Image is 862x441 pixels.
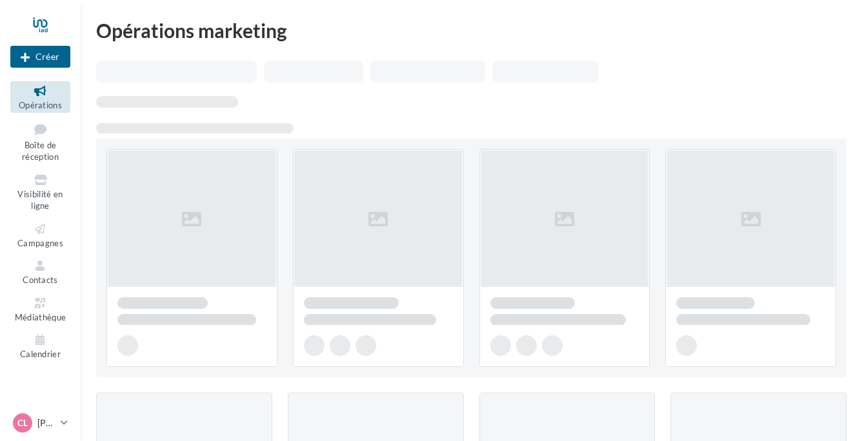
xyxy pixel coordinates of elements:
a: Visibilité en ligne [10,170,70,214]
span: Visibilité en ligne [17,189,63,211]
a: Campagnes [10,219,70,251]
span: Médiathèque [15,312,66,322]
span: CL [17,416,28,429]
span: Opérations [19,100,62,110]
a: Médiathèque [10,293,70,325]
span: Contacts [23,275,58,285]
div: Nouvelle campagne [10,46,70,68]
span: Calendrier [20,349,61,359]
button: Créer [10,46,70,68]
p: [PERSON_NAME] [37,416,55,429]
a: Opérations [10,81,70,113]
a: CL [PERSON_NAME] [10,411,70,435]
a: Contacts [10,256,70,288]
span: Campagnes [17,238,63,248]
a: Calendrier [10,330,70,362]
span: Boîte de réception [22,140,59,162]
a: Boîte de réception [10,118,70,165]
div: Opérations marketing [96,21,847,40]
